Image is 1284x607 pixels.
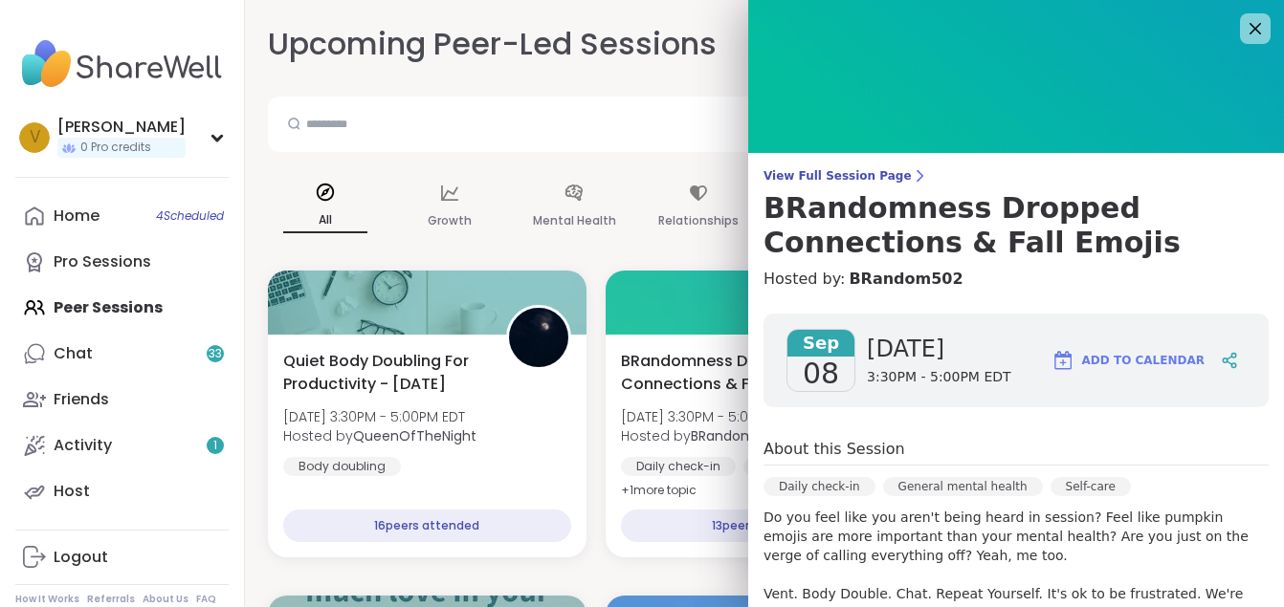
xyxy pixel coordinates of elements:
b: BRandom502 [691,426,779,445]
b: QueenOfTheNight [353,426,476,445]
a: About Us [143,593,188,606]
span: 33 [209,346,222,362]
a: Home4Scheduled [15,193,229,239]
h3: BRandomness Dropped Connections & Fall Emojis [764,191,1269,260]
a: How It Works [15,593,79,606]
div: General mental health [743,457,905,476]
span: Hosted by [283,426,476,445]
a: Logout [15,534,229,580]
div: Logout [54,547,108,568]
a: View Full Session PageBRandomness Dropped Connections & Fall Emojis [764,168,1269,260]
span: Sep [787,330,854,357]
span: View Full Session Page [764,168,1269,184]
span: [DATE] [867,334,1011,364]
img: ShareWell Logomark [1052,349,1074,372]
span: Add to Calendar [1082,352,1205,369]
span: 0 Pro credits [80,140,151,156]
h2: Upcoming Peer-Led Sessions [268,23,717,66]
div: Activity [54,435,112,456]
span: [DATE] 3:30PM - 5:00PM EDT [621,407,803,426]
a: Host [15,468,229,514]
a: Chat33 [15,331,229,377]
span: 08 [803,357,839,391]
div: 13 peers attended [621,509,909,542]
span: 4 Scheduled [156,208,224,224]
span: 3:30PM - 5:00PM EDT [867,368,1011,387]
a: Activity1 [15,423,229,468]
a: FAQ [196,593,216,606]
img: QueenOfTheNight [509,308,568,367]
a: Pro Sessions [15,239,229,285]
div: Daily check-in [764,477,875,496]
div: [PERSON_NAME] [57,117,186,138]
p: All [283,208,367,233]
div: Pro Sessions [54,251,151,272]
div: General mental health [883,477,1043,496]
div: Self-care [1051,477,1131,496]
div: Home [54,206,100,227]
div: 16 peers attended [283,509,571,542]
a: Friends [15,377,229,423]
p: Mental Health [533,209,616,232]
img: ShareWell Nav Logo [15,31,229,98]
div: Daily check-in [621,457,736,476]
p: Growth [428,209,472,232]
span: [DATE] 3:30PM - 5:00PM EDT [283,407,476,426]
div: Host [54,481,90,502]
span: Hosted by [621,426,803,445]
p: Relationships [658,209,739,232]
a: BRandom502 [849,268,963,291]
button: Add to Calendar [1043,337,1213,383]
h4: Hosted by: [764,268,1269,291]
span: V [30,125,40,150]
span: Quiet Body Doubling For Productivity - [DATE] [283,350,485,396]
span: BRandomness Dropped Connections & Fall Emojis [621,350,823,396]
a: Referrals [87,593,135,606]
div: Friends [54,389,109,410]
div: Chat [54,343,93,364]
div: Body doubling [283,457,401,476]
h4: About this Session [764,438,905,461]
span: 1 [213,438,217,454]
